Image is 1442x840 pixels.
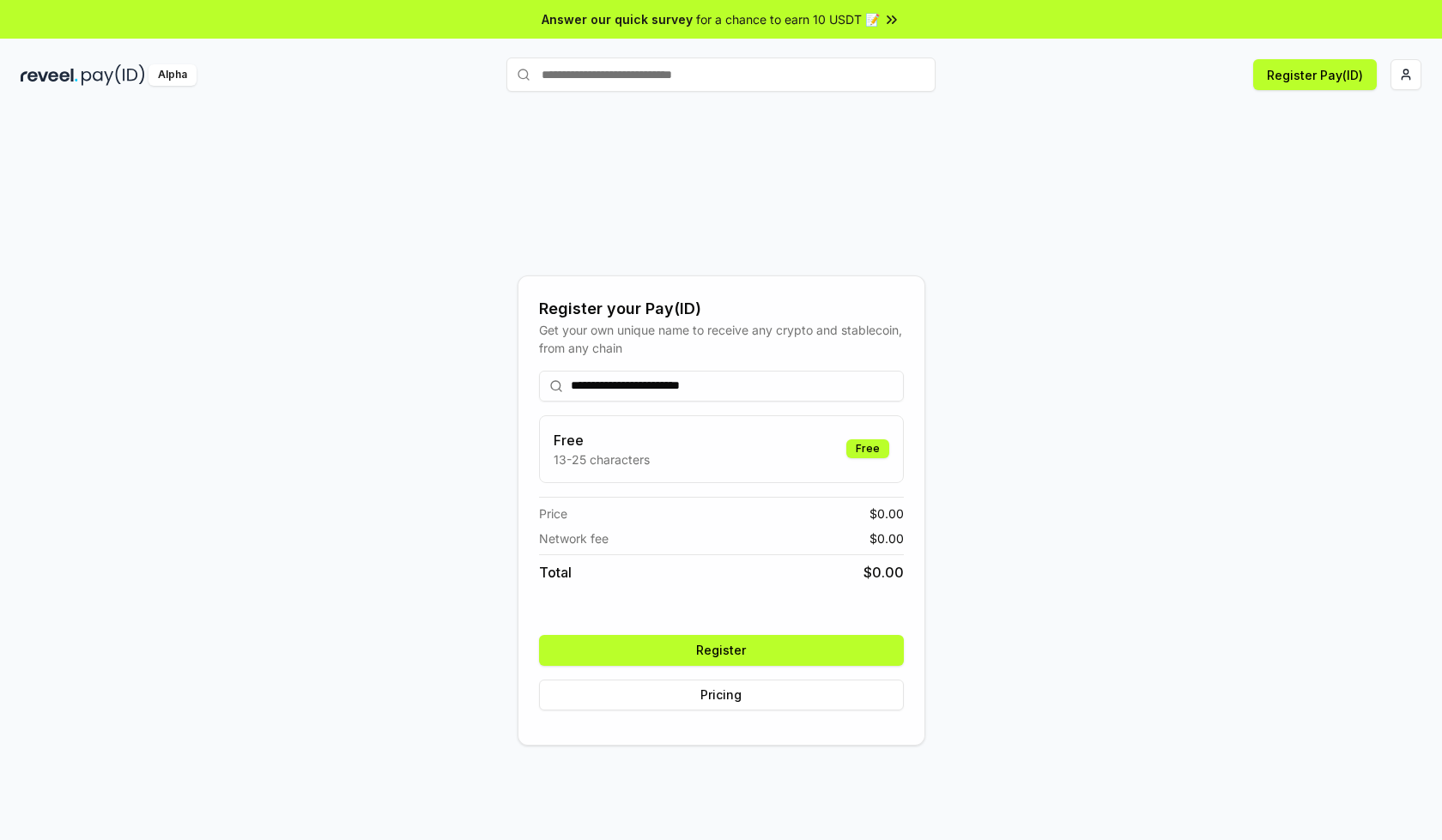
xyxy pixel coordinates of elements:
span: Price [539,505,567,523]
span: $ 0.00 [869,505,904,523]
div: Get your own unique name to receive any crypto and stablecoin, from any chain [539,321,904,357]
div: Free [846,439,889,458]
p: 13-25 characters [554,450,650,468]
button: Register [539,635,904,666]
div: Register your Pay(ID) [539,297,904,321]
div: Alpha [148,64,197,86]
span: $ 0.00 [869,529,904,547]
span: Answer our quick survey [542,10,693,28]
img: reveel_dark [21,64,78,86]
h3: Free [554,430,650,450]
span: Network fee [539,529,609,547]
button: Pricing [539,680,904,710]
span: $ 0.00 [863,562,904,583]
span: for a chance to earn 10 USDT 📝 [696,10,880,28]
span: Total [539,562,572,583]
img: pay_id [82,64,145,86]
button: Register Pay(ID) [1253,59,1377,90]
